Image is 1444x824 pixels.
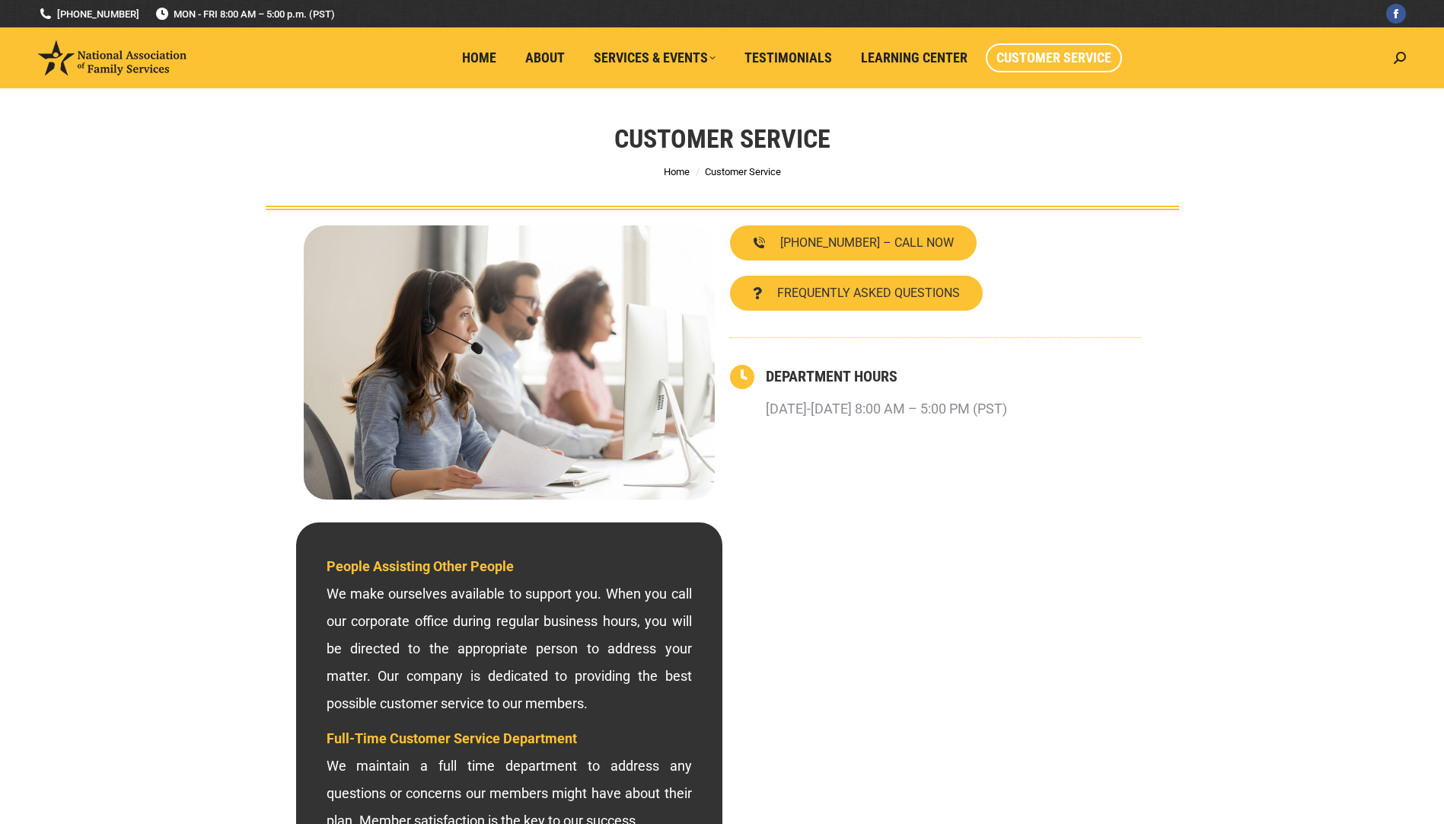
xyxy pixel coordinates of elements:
a: Testimonials [734,43,843,72]
span: Services & Events [594,50,716,66]
span: People Assisting Other People [327,558,514,574]
h1: Customer Service [614,122,830,155]
img: Contact National Association of Family Services [304,225,715,500]
a: Home [664,166,690,177]
a: About [515,43,575,72]
a: [PHONE_NUMBER] [38,7,139,21]
span: FREQUENTLY ASKED QUESTIONS [777,287,960,299]
a: Learning Center [850,43,978,72]
a: FREQUENTLY ASKED QUESTIONS [730,276,983,311]
span: Home [462,50,496,66]
p: [DATE]-[DATE] 8:00 AM – 5:00 PM (PST) [766,395,1007,423]
a: DEPARTMENT HOURS [766,367,897,385]
span: Customer Service [705,166,781,177]
a: [PHONE_NUMBER] – CALL NOW [730,225,977,260]
span: About [525,50,565,66]
span: We make ourselves available to support you. When you call our corporate office during regular bus... [327,558,692,711]
a: Customer Service [986,43,1122,72]
span: [PHONE_NUMBER] – CALL NOW [780,237,954,249]
span: MON - FRI 8:00 AM – 5:00 p.m. (PST) [155,7,335,21]
a: Home [451,43,507,72]
span: Learning Center [861,50,967,66]
span: Customer Service [996,50,1111,66]
span: Full-Time Customer Service Department [327,730,577,746]
span: Testimonials [744,50,832,66]
a: Facebook page opens in new window [1386,4,1406,24]
img: National Association of Family Services [38,40,186,75]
